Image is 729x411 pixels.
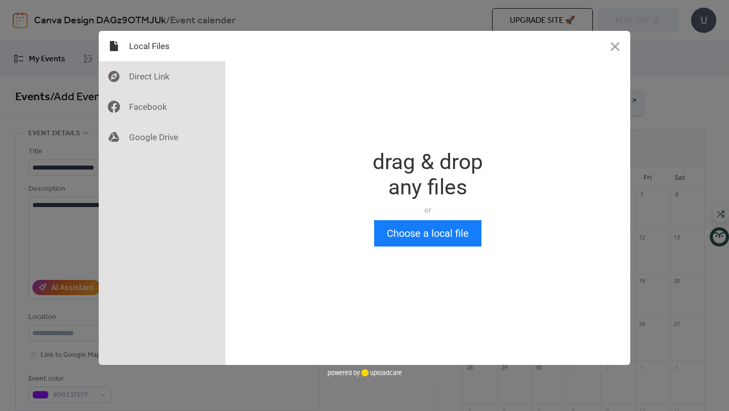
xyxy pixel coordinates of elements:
[600,31,630,61] button: Close
[99,122,225,152] div: Google Drive
[374,220,481,246] button: Choose a local file
[99,92,225,122] div: Facebook
[373,149,483,200] div: drag & drop any files
[328,365,402,380] div: powered by
[99,31,225,61] div: Local Files
[373,205,483,215] div: or
[99,61,225,92] div: Direct Link
[360,369,402,377] a: uploadcare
